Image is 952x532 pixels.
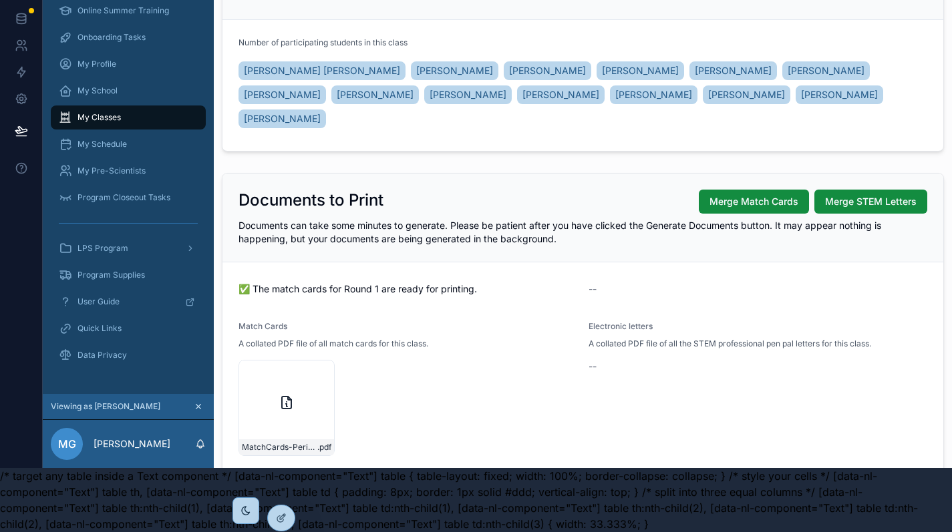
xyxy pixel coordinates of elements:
span: MG [58,436,76,452]
span: [PERSON_NAME] [337,88,414,101]
span: [PERSON_NAME] [509,64,586,77]
span: .pdf [317,442,331,453]
span: -- [589,282,597,296]
a: [PERSON_NAME] [610,85,697,104]
span: My Schedule [77,139,127,150]
a: [PERSON_NAME] [331,85,419,104]
span: [PERSON_NAME] [788,64,864,77]
a: My Profile [51,52,206,76]
span: [PERSON_NAME] [695,64,772,77]
span: Data Privacy [77,350,127,360]
span: Program Supplies [77,270,145,280]
span: Merge STEM Letters [825,195,917,208]
a: [PERSON_NAME] [504,61,591,80]
a: [PERSON_NAME] [597,61,684,80]
span: Match Cards [239,321,287,331]
a: [PERSON_NAME] [239,85,326,104]
span: A collated PDF file of all the STEM professional pen pal letters for this class. [589,338,871,349]
span: Documents can take some minutes to generate. Please be patient after you have clicked the Generat... [239,220,881,244]
a: My School [51,79,206,103]
span: [PERSON_NAME] [244,88,321,101]
span: [PERSON_NAME] [801,88,878,101]
a: Program Closeout Tasks [51,186,206,210]
button: Merge STEM Letters [814,190,927,214]
span: My School [77,85,118,96]
span: Viewing as [PERSON_NAME] [51,401,160,412]
a: [PERSON_NAME] [689,61,777,80]
h2: Documents to Print [239,190,383,211]
a: [PERSON_NAME] [796,85,883,104]
a: [PERSON_NAME] [517,85,605,104]
a: Data Privacy [51,343,206,367]
a: Onboarding Tasks [51,25,206,49]
a: [PERSON_NAME] [424,85,512,104]
span: [PERSON_NAME] [602,64,679,77]
span: ✅ The match cards for Round 1 are ready for printing. [239,282,578,296]
span: [PERSON_NAME] [244,112,321,125]
a: My Classes [51,105,206,129]
span: User Guide [77,296,120,307]
span: LPS Program [77,243,128,254]
span: My Profile [77,59,116,69]
a: [PERSON_NAME] [239,109,326,128]
span: Onboarding Tasks [77,32,146,43]
a: Quick Links [51,316,206,340]
span: [PERSON_NAME] [PERSON_NAME] [244,64,400,77]
a: My Pre-Scientists [51,159,206,183]
button: Merge Match Cards [699,190,809,214]
a: User Guide [51,290,206,314]
span: Quick Links [77,323,122,334]
a: [PERSON_NAME] [703,85,790,104]
a: [PERSON_NAME] [782,61,870,80]
span: Number of participating students in this class [239,37,408,48]
a: LPS Program [51,236,206,260]
a: My Schedule [51,132,206,156]
a: [PERSON_NAME] [PERSON_NAME] [239,61,406,80]
span: [PERSON_NAME] [708,88,785,101]
span: -- [589,360,597,373]
span: [PERSON_NAME] [615,88,692,101]
span: [PERSON_NAME] [522,88,599,101]
span: [PERSON_NAME] [416,64,493,77]
span: Electronic letters [589,321,653,331]
p: [PERSON_NAME] [94,437,170,451]
span: My Classes [77,112,121,123]
span: [PERSON_NAME] [430,88,506,101]
span: Online Summer Training [77,5,169,16]
span: A collated PDF file of all match cards for this class. [239,338,428,349]
span: Program Closeout Tasks [77,192,170,203]
span: My Pre-Scientists [77,166,146,176]
span: MatchCards-Period-3---Round-1 [242,442,317,453]
span: Merge Match Cards [709,195,798,208]
a: Program Supplies [51,263,206,287]
a: [PERSON_NAME] [411,61,498,80]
